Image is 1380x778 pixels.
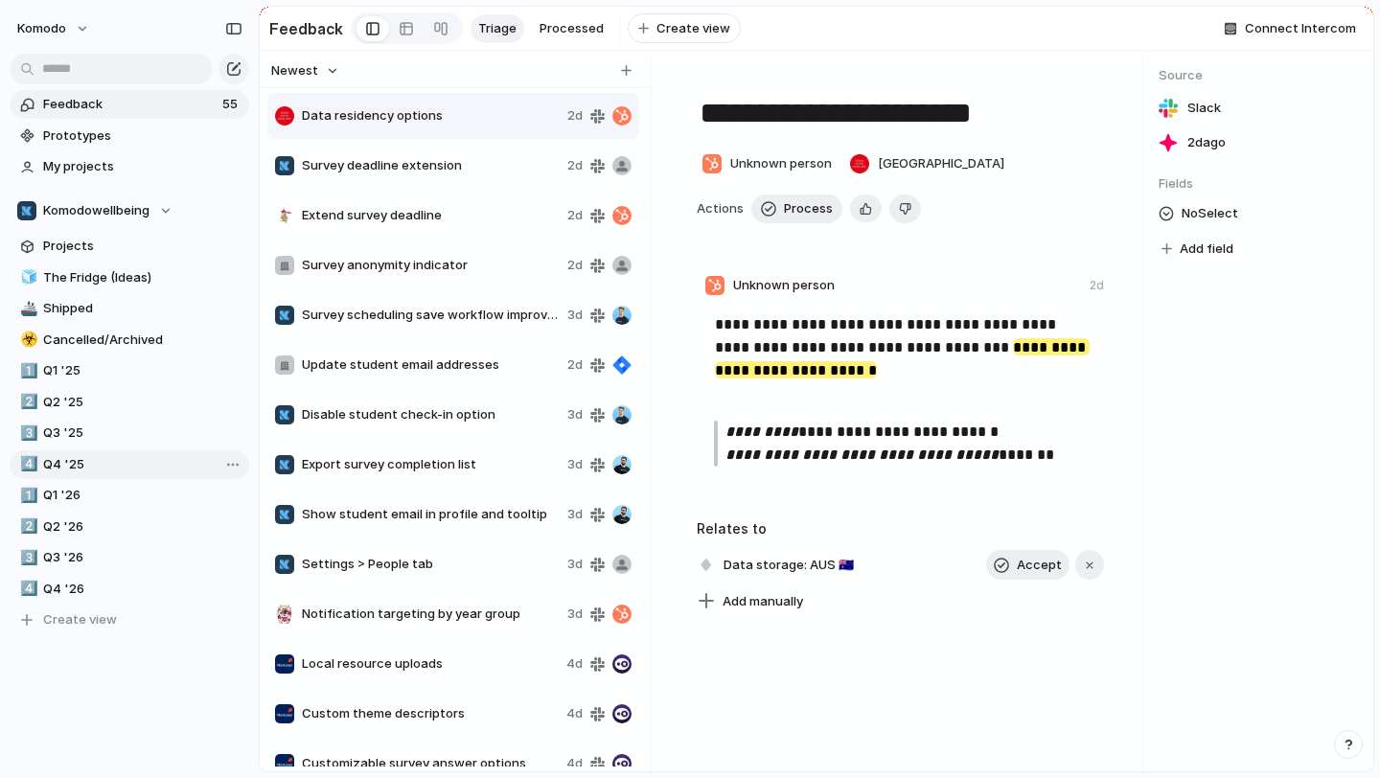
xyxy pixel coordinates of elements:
a: 1️⃣Q1 '25 [10,356,249,385]
button: Add manually [690,588,811,615]
span: Update student email addresses [302,355,560,375]
span: Q4 '26 [43,580,242,599]
button: 4️⃣ [17,455,36,474]
span: Q1 '26 [43,486,242,505]
span: Komodo [17,19,66,38]
span: 2d ago [1187,133,1226,152]
a: 2️⃣Q2 '25 [10,388,249,417]
button: 2️⃣ [17,517,36,537]
button: 🚢 [17,299,36,318]
span: 2d [567,106,583,126]
button: ☣️ [17,331,36,350]
div: 4️⃣ [20,453,34,475]
a: Slack [1159,95,1358,122]
a: 4️⃣Q4 '25 [10,450,249,479]
span: Slack [1187,99,1221,118]
span: Local resource uploads [302,654,559,674]
button: Create view [10,606,249,634]
span: No Select [1182,202,1238,225]
span: Settings > People tab [302,555,560,574]
a: 3️⃣Q3 '26 [10,543,249,572]
button: 1️⃣ [17,361,36,380]
button: Create view [628,13,741,44]
span: Triage [478,19,517,38]
span: Create view [656,19,730,38]
span: 3d [567,505,583,524]
a: 🚢Shipped [10,294,249,323]
a: Processed [532,14,611,43]
span: 3d [567,455,583,474]
span: Connect Intercom [1245,19,1356,38]
span: Process [784,199,833,218]
span: 2d [567,256,583,275]
span: Add manually [723,592,803,611]
button: 3️⃣ [17,548,36,567]
span: Survey scheduling save workflow improvements [302,306,560,325]
button: [GEOGRAPHIC_DATA] [844,149,1009,179]
span: Shipped [43,299,242,318]
button: Newest [268,58,342,83]
button: Process [751,194,842,223]
span: Disable student check-in option [302,405,560,424]
div: 2️⃣Q2 '26 [10,513,249,541]
span: The Fridge (Ideas) [43,268,242,287]
button: Connect Intercom [1216,14,1364,43]
h3: Relates to [697,518,1104,538]
a: 4️⃣Q4 '26 [10,575,249,604]
span: Create view [43,610,117,629]
span: 2d [567,206,583,225]
button: 🧊 [17,268,36,287]
button: Unknown person [697,149,837,179]
span: Actions [697,199,744,218]
a: Projects [10,232,249,261]
span: Feedback [43,95,217,114]
span: 3d [567,605,583,624]
a: 1️⃣Q1 '26 [10,481,249,510]
span: Fields [1159,174,1358,194]
span: [GEOGRAPHIC_DATA] [878,154,1004,173]
div: 🧊 [20,266,34,288]
span: Data storage: AUS 🇦🇺 [718,552,860,579]
a: ☣️Cancelled/Archived [10,326,249,355]
span: 3d [567,405,583,424]
h2: Feedback [269,17,343,40]
span: Add field [1180,240,1233,259]
span: Survey deadline extension [302,156,560,175]
a: 3️⃣Q3 '25 [10,419,249,447]
div: 🚢 [20,298,34,320]
div: 3️⃣ [20,547,34,569]
span: Extend survey deadline [302,206,560,225]
span: Q2 '25 [43,393,242,412]
span: Accept [1017,556,1062,575]
div: 1️⃣ [20,485,34,507]
span: Cancelled/Archived [43,331,242,350]
div: 3️⃣ [20,423,34,445]
button: 3️⃣ [17,423,36,443]
span: 3d [567,306,583,325]
span: Q4 '25 [43,455,242,474]
button: Accept [986,550,1069,581]
span: Processed [540,19,604,38]
span: Komodowellbeing [43,201,149,220]
span: 2d [567,156,583,175]
div: 2️⃣ [20,391,34,413]
span: Unknown person [733,276,835,295]
span: Unknown person [730,154,832,173]
span: 3d [567,555,583,574]
span: 55 [222,95,241,114]
span: Q3 '25 [43,423,242,443]
button: Add field [1159,237,1236,262]
a: Feedback55 [10,90,249,119]
span: Show student email in profile and tooltip [302,505,560,524]
div: ☣️ [20,329,34,351]
button: Komodowellbeing [10,196,249,225]
a: 🧊The Fridge (Ideas) [10,263,249,292]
